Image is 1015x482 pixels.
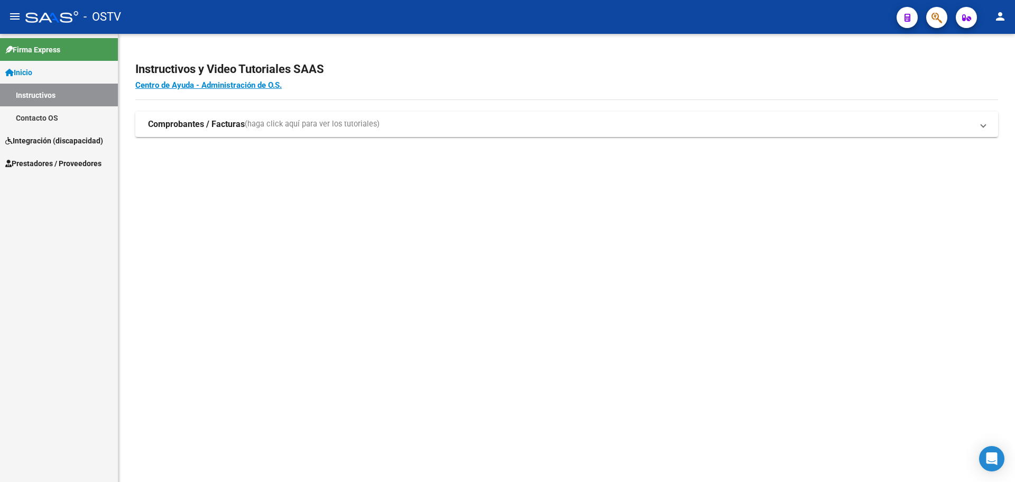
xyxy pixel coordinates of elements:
[5,158,101,169] span: Prestadores / Proveedores
[135,80,282,90] a: Centro de Ayuda - Administración de O.S.
[994,10,1007,23] mat-icon: person
[5,44,60,56] span: Firma Express
[5,135,103,147] span: Integración (discapacidad)
[135,59,998,79] h2: Instructivos y Video Tutoriales SAAS
[245,119,380,130] span: (haga click aquí para ver los tutoriales)
[84,5,121,29] span: - OSTV
[5,67,32,78] span: Inicio
[148,119,245,130] strong: Comprobantes / Facturas
[979,446,1004,471] div: Open Intercom Messenger
[135,112,998,137] mat-expansion-panel-header: Comprobantes / Facturas(haga click aquí para ver los tutoriales)
[8,10,21,23] mat-icon: menu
